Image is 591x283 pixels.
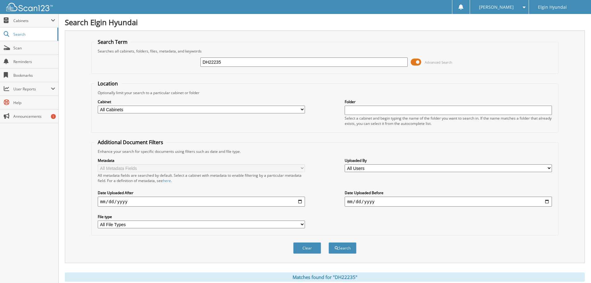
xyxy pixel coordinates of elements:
[95,90,555,95] div: Optionally limit your search to a particular cabinet or folder
[95,48,555,54] div: Searches all cabinets, folders, files, metadata, and keywords
[345,190,552,195] label: Date Uploaded Before
[345,158,552,163] label: Uploaded By
[98,214,305,219] label: File type
[13,100,55,105] span: Help
[293,242,321,254] button: Clear
[98,197,305,207] input: start
[560,253,591,283] iframe: Chat Widget
[345,99,552,104] label: Folder
[6,3,53,11] img: scan123-logo-white.svg
[95,149,555,154] div: Enhance your search for specific documents using filters such as date and file type.
[98,158,305,163] label: Metadata
[98,99,305,104] label: Cabinet
[51,114,56,119] div: 1
[95,39,131,45] legend: Search Term
[65,17,585,27] h1: Search Elgin Hyundai
[479,5,514,9] span: [PERSON_NAME]
[95,139,166,146] legend: Additional Document Filters
[13,86,51,92] span: User Reports
[13,18,51,23] span: Cabinets
[65,272,585,282] div: Matches found for "DH22235"
[13,59,55,64] span: Reminders
[345,197,552,207] input: end
[95,80,121,87] legend: Location
[98,173,305,183] div: All metadata fields are searched by default. Select a cabinet with metadata to enable filtering b...
[345,116,552,126] div: Select a cabinet and begin typing the name of the folder you want to search in. If the name match...
[163,178,171,183] a: here
[13,32,54,37] span: Search
[538,5,567,9] span: Elgin Hyundai
[425,60,452,65] span: Advanced Search
[98,190,305,195] label: Date Uploaded After
[13,45,55,51] span: Scan
[13,73,55,78] span: Bookmarks
[329,242,356,254] button: Search
[13,114,55,119] span: Announcements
